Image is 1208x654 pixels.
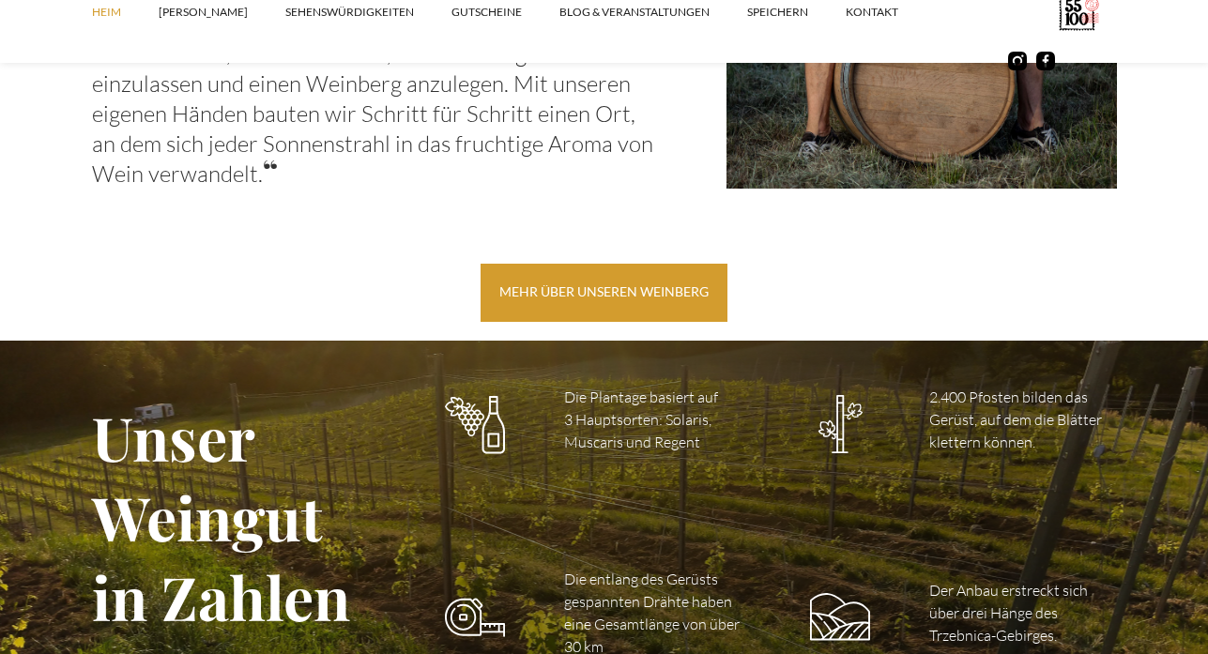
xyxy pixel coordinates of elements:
[564,410,711,451] font: 3 Hauptsorten: Solaris, Muscaris und Regent
[263,149,278,190] font: “
[747,5,808,19] font: SPEICHERN
[92,5,121,19] font: Heim
[481,264,727,322] a: mehr über unseren Weinberg
[285,5,414,19] font: SEHENSWÜRDIGKEITEN
[499,283,709,299] font: mehr über unseren Weinberg
[92,556,350,636] font: in Zahlen
[159,5,248,19] font: [PERSON_NAME]
[559,5,710,19] font: Blog & Veranstaltungen
[564,388,718,406] font: Die Plantage basiert auf
[846,5,898,19] font: Kontakt
[929,388,1102,451] font: 2.400 Pfosten bilden das Gerüst, auf dem die Blätter klettern können.
[451,5,522,19] font: Gutscheine
[92,397,323,556] font: Unser Weingut
[929,581,1088,645] font: Der Anbau erstreckt sich über drei Hänge des Trzebnica-Gebirges.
